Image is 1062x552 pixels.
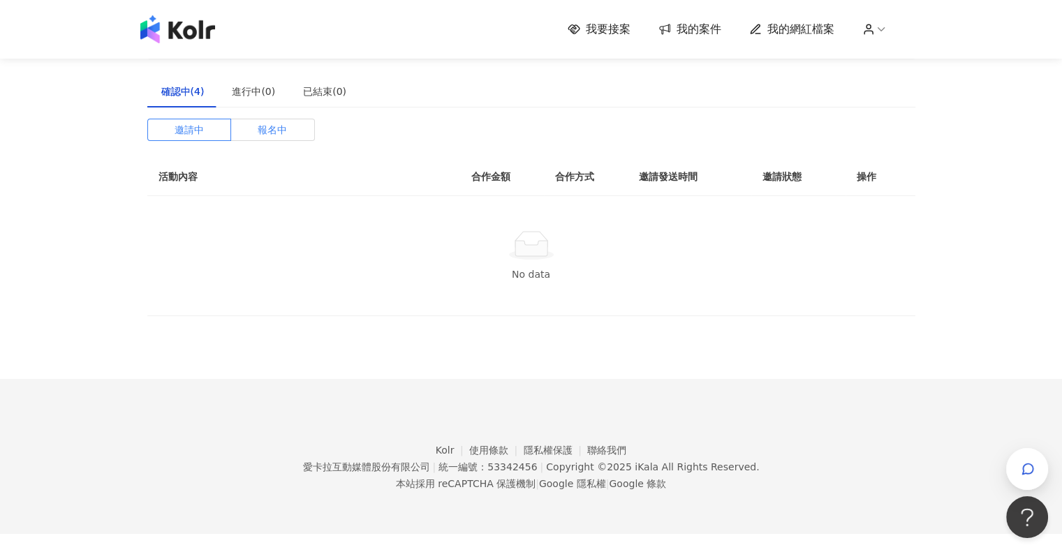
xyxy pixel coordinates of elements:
[438,461,537,472] div: 統一編號：53342456
[258,119,287,140] span: 報名中
[846,158,915,196] th: 操作
[432,461,436,472] span: |
[609,478,666,489] a: Google 條款
[536,478,539,489] span: |
[436,445,469,456] a: Kolr
[469,445,524,456] a: 使用條款
[302,461,429,472] div: 愛卡拉互動媒體股份有限公司
[606,478,610,489] span: |
[524,445,588,456] a: 隱私權保護
[635,461,658,472] a: iKala
[175,119,204,140] span: 邀請中
[568,22,630,37] a: 我要接案
[539,478,606,489] a: Google 隱私權
[1006,496,1048,538] iframe: Help Scout Beacon - Open
[161,84,205,99] div: 確認中(4)
[658,22,721,37] a: 我的案件
[147,158,427,196] th: 活動內容
[586,22,630,37] span: 我要接案
[396,475,666,492] span: 本站採用 reCAPTCHA 保護機制
[546,461,759,472] div: Copyright © 2025 All Rights Reserved.
[140,15,215,43] img: logo
[460,158,544,196] th: 合作金額
[628,158,751,196] th: 邀請發送時間
[544,158,628,196] th: 合作方式
[767,22,834,37] span: 我的網紅檔案
[232,84,275,99] div: 進行中(0)
[749,22,834,37] a: 我的網紅檔案
[587,445,626,456] a: 聯絡我們
[751,158,845,196] th: 邀請狀態
[303,84,346,99] div: 已結束(0)
[540,461,543,472] span: |
[164,267,899,282] div: No data
[677,22,721,37] span: 我的案件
